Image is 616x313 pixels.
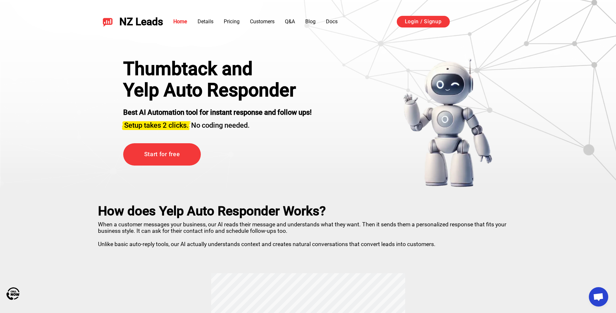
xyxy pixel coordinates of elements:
div: Open chat [589,287,608,307]
a: Q&A [285,18,295,25]
img: NZ Leads logo [103,16,113,27]
a: Customers [250,18,275,25]
p: When a customer messages your business, our AI reads their message and understands what they want... [98,219,518,247]
strong: Best AI Automation tool for instant response and follow ups! [123,108,312,116]
h1: Yelp Auto Responder [123,80,312,101]
h3: No coding needed. [123,117,312,130]
a: Login / Signup [397,16,450,27]
span: NZ Leads [119,16,163,28]
a: Blog [305,18,316,25]
a: Pricing [224,18,240,25]
span: Setup takes 2 clicks. [124,121,189,129]
a: Details [198,18,213,25]
a: Docs [326,18,338,25]
div: Thumbtack and [123,58,312,80]
iframe: Sign in with Google Button [456,15,522,29]
a: Home [173,18,187,25]
img: Call Now [6,287,19,300]
a: Start for free [123,143,201,166]
h2: How does Yelp Auto Responder Works? [98,204,518,219]
img: yelp bot [403,58,493,188]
